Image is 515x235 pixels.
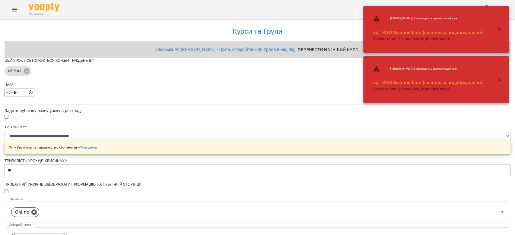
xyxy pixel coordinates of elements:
span: Перенести на інший курс [298,46,358,53]
p: Закіров Ілля (іспанська, індивідуально) [373,86,482,92]
img: Voopty Logo [29,3,59,12]
span: For Business [29,12,59,16]
p: Закіров Ілля (іспанська, індивідуально) [373,36,482,42]
div: Тип Уроку [5,125,510,130]
button: Menu [7,2,22,17]
li: [PERSON_NAME] (і) : У викладача в цей час інший урок [368,63,487,75]
a: Типи уроків [80,146,97,149]
h3: Курси та Групи [8,27,507,35]
div: Цей урок повторюється кожен тиждень в: [5,58,510,63]
span: середа [5,68,25,74]
div: Приватний урок(не відображати інформацію на публічній сторінці) [5,182,510,187]
li: [PERSON_NAME] (і) : У викладача в цей час інший урок [368,13,487,25]
div: Тривалість уроку(в хвилинах) [5,158,510,164]
a: ср 19:30 Закіров Ілля (іспанська, індивідуально) [373,80,482,85]
p: Типи Уроку можна налаштувати в Абонементи -> [9,145,97,150]
div: Online [7,202,508,222]
div: Online [11,207,39,217]
a: Іспанська А0 [PERSON_NAME] - група, співробітники ( 0 Уроків в неділю ) [154,47,296,52]
button: Перенести на інший курс [295,44,361,55]
a: ср 19:30 Закіров Ілля (іспанська, індивідуально) [373,30,482,35]
div: середа [5,66,31,76]
div: середа [5,64,510,78]
p: Online [15,208,29,216]
div: Задати публічну назву уроку в розкладі [5,108,510,114]
div: Час [5,83,510,88]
